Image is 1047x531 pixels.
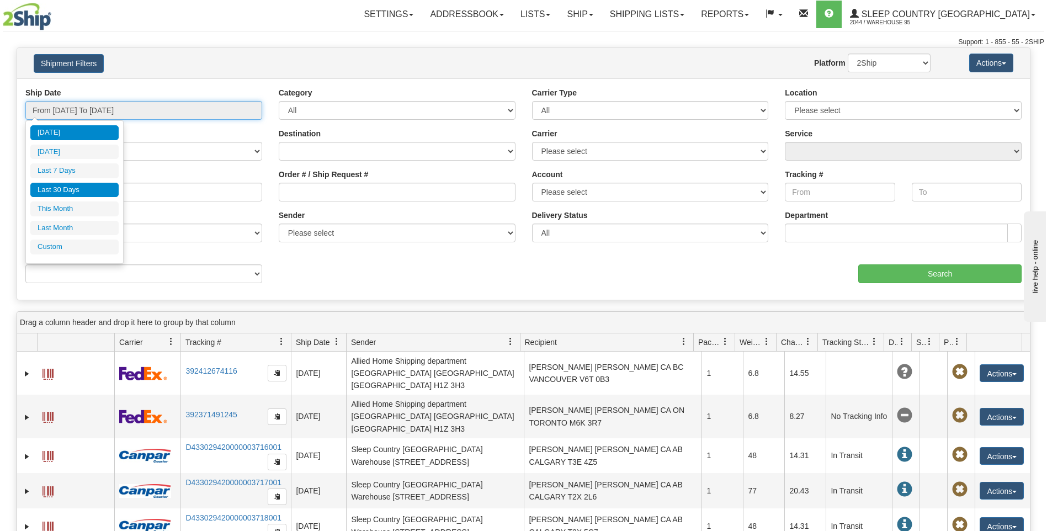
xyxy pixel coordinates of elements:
a: Sleep Country [GEOGRAPHIC_DATA] 2044 / Warehouse 95 [842,1,1044,28]
a: 392412674116 [185,367,237,375]
td: [PERSON_NAME] [PERSON_NAME] CA AB CALGARY T2X 2L6 [524,473,701,508]
span: Pickup Not Assigned [952,482,968,497]
td: 1 [701,352,743,395]
a: 392371491245 [185,410,237,419]
td: [PERSON_NAME] [PERSON_NAME] CA ON TORONTO M6K 3R7 [524,395,701,438]
a: Label [42,407,54,424]
span: In Transit [897,482,912,497]
label: Sender [279,210,305,221]
a: Pickup Status filter column settings [948,332,966,351]
input: From [785,183,895,201]
a: D433029420000003717001 [185,478,281,487]
a: Delivery Status filter column settings [892,332,911,351]
a: Reports [693,1,757,28]
li: Last 30 Days [30,183,119,198]
td: 14.31 [784,438,826,474]
button: Copy to clipboard [268,488,286,505]
span: Pickup Not Assigned [952,447,968,463]
td: In Transit [826,473,892,508]
span: Tracking # [185,337,221,348]
span: Unknown [897,364,912,380]
img: 14 - Canpar [119,449,171,463]
button: Shipment Filters [34,54,104,73]
span: Recipient [525,337,557,348]
li: Last Month [30,221,119,236]
span: Packages [698,337,721,348]
span: 2044 / Warehouse 95 [850,17,933,28]
img: 2 - FedEx Express® [119,410,167,423]
span: Charge [781,337,804,348]
label: Service [785,128,812,139]
a: Label [42,364,54,381]
label: Destination [279,128,321,139]
li: [DATE] [30,125,119,140]
td: 77 [743,473,784,508]
td: 14.55 [784,352,826,395]
a: Tracking # filter column settings [272,332,291,351]
label: Department [785,210,828,221]
a: Ship [559,1,601,28]
a: Label [42,481,54,499]
td: [PERSON_NAME] [PERSON_NAME] CA AB CALGARY T3E 4Z5 [524,438,701,474]
span: Sender [351,337,376,348]
label: Tracking # [785,169,823,180]
a: Weight filter column settings [757,332,776,351]
td: [DATE] [291,352,346,395]
td: 48 [743,438,784,474]
span: In Transit [897,447,912,463]
a: Sender filter column settings [501,332,520,351]
span: Tracking Status [822,337,870,348]
a: Recipient filter column settings [674,332,693,351]
span: Ship Date [296,337,329,348]
button: Actions [969,54,1013,72]
td: Sleep Country [GEOGRAPHIC_DATA] Warehouse [STREET_ADDRESS] [346,473,524,508]
img: logo2044.jpg [3,3,51,30]
td: No Tracking Info [826,395,892,438]
div: live help - online [8,9,102,18]
td: [DATE] [291,473,346,508]
span: Delivery Status [889,337,898,348]
label: Carrier Type [532,87,577,98]
button: Copy to clipboard [268,365,286,381]
td: Allied Home Shipping department [GEOGRAPHIC_DATA] [GEOGRAPHIC_DATA] [GEOGRAPHIC_DATA] H1Z 3H3 [346,352,524,395]
button: Actions [980,447,1024,465]
a: Packages filter column settings [716,332,735,351]
span: Carrier [119,337,143,348]
td: 1 [701,473,743,508]
a: Shipping lists [602,1,693,28]
td: 6.8 [743,395,784,438]
label: Platform [814,57,846,68]
div: Support: 1 - 855 - 55 - 2SHIP [3,38,1044,47]
span: Weight [740,337,763,348]
td: [DATE] [291,438,346,474]
td: [PERSON_NAME] [PERSON_NAME] CA BC VANCOUVER V6T 0B3 [524,352,701,395]
a: Settings [355,1,422,28]
td: In Transit [826,438,892,474]
a: Carrier filter column settings [162,332,180,351]
button: Actions [980,408,1024,426]
span: No Tracking Info [897,408,912,423]
td: Allied Home Shipping department [GEOGRAPHIC_DATA] [GEOGRAPHIC_DATA] [GEOGRAPHIC_DATA] H1Z 3H3 [346,395,524,438]
span: Pickup Not Assigned [952,364,968,380]
a: Tracking Status filter column settings [865,332,884,351]
li: This Month [30,201,119,216]
input: To [912,183,1022,201]
a: Expand [22,451,33,462]
label: Location [785,87,817,98]
img: 14 - Canpar [119,484,171,498]
span: Sleep Country [GEOGRAPHIC_DATA] [859,9,1030,19]
td: [DATE] [291,395,346,438]
label: Delivery Status [532,210,588,221]
td: 1 [701,438,743,474]
a: Expand [22,412,33,423]
label: Order # / Ship Request # [279,169,369,180]
td: 8.27 [784,395,826,438]
label: Account [532,169,563,180]
a: Expand [22,368,33,379]
button: Copy to clipboard [268,454,286,470]
li: Last 7 Days [30,163,119,178]
a: Charge filter column settings [799,332,817,351]
input: Search [858,264,1022,283]
span: Pickup Status [944,337,953,348]
button: Actions [980,482,1024,500]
